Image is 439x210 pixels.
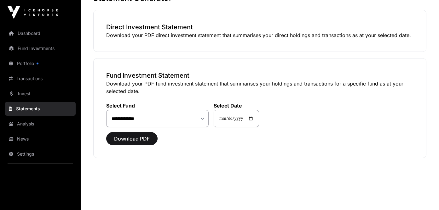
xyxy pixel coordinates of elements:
[5,72,76,86] a: Transactions
[8,6,58,19] img: Icehouse Ventures Logo
[5,41,76,55] a: Fund Investments
[407,180,439,210] iframe: Chat Widget
[5,147,76,161] a: Settings
[114,135,150,142] span: Download PDF
[5,132,76,146] a: News
[214,102,259,109] label: Select Date
[106,31,413,39] p: Download your PDF direct investment statement that summarises your direct holdings and transactio...
[5,87,76,101] a: Invest
[5,102,76,116] a: Statements
[5,26,76,40] a: Dashboard
[106,138,158,145] a: Download PDF
[106,132,158,145] button: Download PDF
[5,57,76,70] a: Portfolio
[106,23,413,31] h3: Direct Investment Statement
[106,71,413,80] h3: Fund Investment Statement
[106,102,209,109] label: Select Fund
[106,80,413,95] p: Download your PDF fund investment statement that summarises your holdings and transactions for a ...
[5,117,76,131] a: Analysis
